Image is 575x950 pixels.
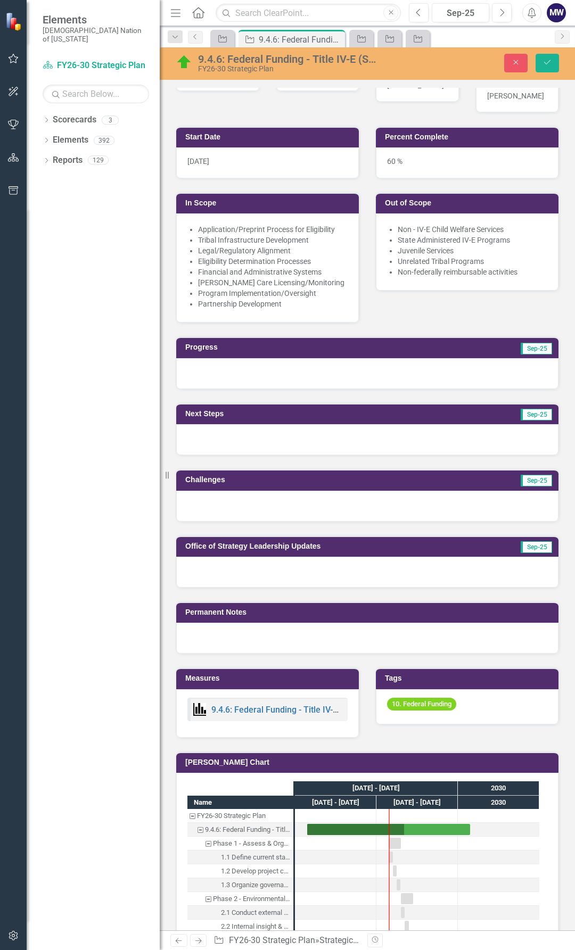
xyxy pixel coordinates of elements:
[187,809,293,823] div: Task: FY26-30 Strategic Plan Start date: 2020-10-01 End date: 2020-10-02
[221,920,290,934] div: 2.2 Internal insight & SWOT/OTSW analysis
[187,892,293,906] div: Phase 2 - Environmental Assessment
[185,758,553,766] h3: [PERSON_NAME] Chart
[53,134,88,146] a: Elements
[521,475,552,486] span: Sep-25
[398,256,547,267] li: Unrelated Tribal Programs
[43,60,149,72] a: FY26-30 Strategic Plan
[43,26,149,44] small: [DEMOGRAPHIC_DATA] Nation of [US_STATE]
[398,235,547,245] li: State Administered IV-E Programs
[187,809,293,823] div: FY26-30 Strategic Plan
[185,542,482,550] h3: Office of Strategy Leadership Updates
[187,837,293,850] div: Task: Start date: 2025-10-01 End date: 2026-06-30
[198,256,348,267] li: Eligibility Determination Processes
[198,299,348,309] li: Partnership Development
[229,935,315,945] a: FY26-30 Strategic Plan
[387,70,444,89] span: [PERSON_NAME] [PERSON_NAME]
[295,781,458,795] div: 2020 - 2029
[205,823,290,837] div: 9.4.6: Federal Funding - Title IV-E (Special Services)
[397,879,400,890] div: Task: Start date: 2026-04-01 End date: 2026-06-23
[198,235,348,245] li: Tribal Infrastructure Development
[88,156,109,165] div: 129
[319,935,394,945] a: Strategic Objectives
[187,850,293,864] div: 1.1 Define current state, scope & capabilities
[401,893,413,904] div: Task: Start date: 2026-07-01 End date: 2027-03-31
[458,781,539,795] div: 2030
[213,892,290,906] div: Phase 2 - Environmental Assessment
[487,92,544,100] span: [PERSON_NAME]
[221,850,290,864] div: 1.1 Define current state, scope & capabilities
[197,809,266,823] div: FY26-30 Strategic Plan
[185,343,369,351] h3: Progress
[211,705,429,715] a: 9.4.6: Federal Funding - Title IV-E (Special Services) KPIs
[221,906,290,920] div: 2.1 Conduct external foresight (PESTLE/STEEPLE trends)
[376,147,558,178] div: 60 %
[458,796,539,809] div: 2030
[193,703,206,716] img: Performance Management
[198,277,348,288] li: [PERSON_NAME] Care Licensing/Monitoring
[385,674,553,682] h3: Tags
[216,4,401,22] input: Search ClearPoint...
[398,267,547,277] li: Non-federally reimbursable activities
[387,698,456,711] span: 10. Federal Funding
[213,837,290,850] div: Phase 1 - Assess & Organize
[185,476,388,484] h3: Challenges
[185,133,354,141] h3: Start Date
[187,920,293,934] div: 2.2 Internal insight & SWOT/OTSW analysis
[187,878,293,892] div: Task: Start date: 2026-04-01 End date: 2026-06-23
[198,65,381,73] div: FY26-30 Strategic Plan
[5,12,24,31] img: ClearPoint Strategy
[53,154,83,167] a: Reports
[53,114,96,126] a: Scorecards
[376,796,458,809] div: 2025 - 2029
[187,796,293,809] div: Name
[389,852,393,863] div: Task: Start date: 2025-10-01 End date: 2025-12-31
[221,878,290,892] div: 1.3 Organize governance/team setup
[385,199,553,207] h3: Out of Scope
[187,850,293,864] div: Task: Start date: 2025-10-01 End date: 2025-12-31
[187,906,293,920] div: 2.1 Conduct external foresight (PESTLE/STEEPLE trends)
[307,824,470,835] div: Task: Start date: 2020-10-01 End date: 2030-09-30
[398,224,547,235] li: Non - IV-E Child Welfare Services
[187,864,293,878] div: Task: Start date: 2026-01-01 End date: 2026-03-31
[393,865,397,877] div: Task: Start date: 2026-01-01 End date: 2026-03-31
[405,921,409,932] div: Task: Start date: 2026-10-01 End date: 2026-12-31
[187,906,293,920] div: Task: Start date: 2026-07-01 End date: 2026-09-30
[547,3,566,22] button: MW
[187,157,209,166] span: [DATE]
[187,823,293,837] div: Task: Start date: 2020-10-01 End date: 2030-09-30
[94,136,114,145] div: 392
[187,878,293,892] div: 1.3 Organize governance/team setup
[198,245,348,256] li: Legal/Regulatory Alignment
[176,54,193,71] img: On Target
[436,7,486,20] div: Sep-25
[198,288,348,299] li: Program Implementation/Oversight
[43,13,149,26] span: Elements
[259,33,342,46] div: 9.4.6: Federal Funding - Title IV-E (Special Services)
[185,199,354,207] h3: In Scope
[185,410,385,418] h3: Next Steps
[521,343,552,354] span: Sep-25
[221,864,290,878] div: 1.2 Develop project charter & RACI
[521,541,552,553] span: Sep-25
[385,133,553,141] h3: Percent Complete
[185,608,553,616] h3: Permanent Notes
[198,267,348,277] li: Financial and Administrative Systems
[432,3,489,22] button: Sep-25
[187,920,293,934] div: Task: Start date: 2026-10-01 End date: 2026-12-31
[198,224,348,235] li: Application/Preprint Process for Eligibility
[185,674,354,682] h3: Measures
[401,907,405,918] div: Task: Start date: 2026-07-01 End date: 2026-09-30
[187,837,293,850] div: Phase 1 - Assess & Organize
[389,838,401,849] div: Task: Start date: 2025-10-01 End date: 2026-06-30
[198,53,381,65] div: 9.4.6: Federal Funding - Title IV-E (Special Services)
[43,85,149,103] input: Search Below...
[102,115,119,125] div: 3
[295,796,376,809] div: 2020 - 2024
[187,823,293,837] div: 9.4.6: Federal Funding - Title IV-E (Special Services)
[187,864,293,878] div: 1.2 Develop project charter & RACI
[398,245,547,256] li: Juvenile Services
[187,892,293,906] div: Task: Start date: 2026-07-01 End date: 2027-03-31
[213,935,359,947] div: » »
[521,409,552,420] span: Sep-25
